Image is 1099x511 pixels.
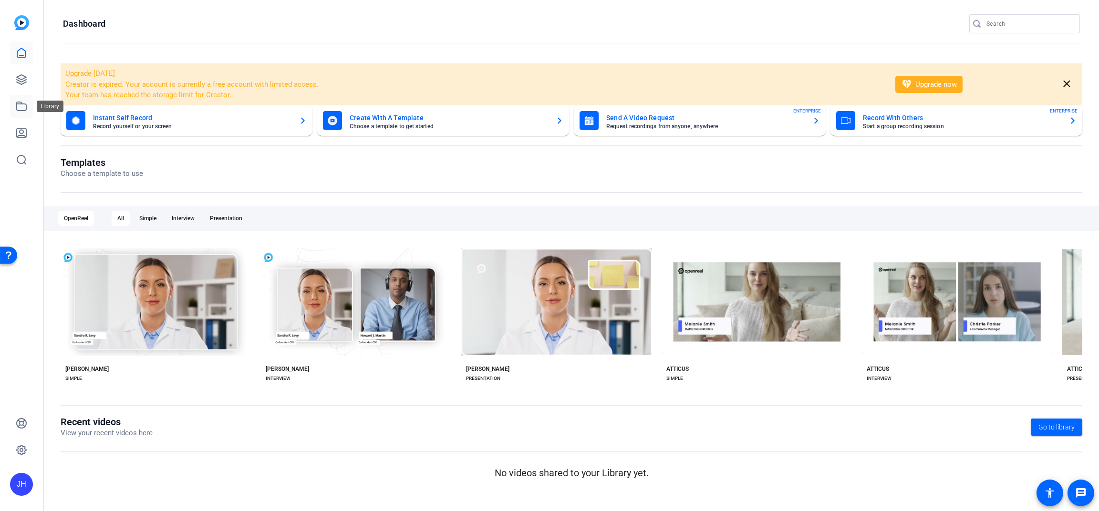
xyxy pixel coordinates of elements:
mat-card-subtitle: Request recordings from anyone, anywhere [606,123,805,129]
span: ENTERPRISE [793,107,821,114]
span: Upgrade [DATE] [65,69,115,78]
div: [PERSON_NAME] [466,365,509,373]
div: ATTICUS [666,365,689,373]
button: Upgrade now [895,76,963,93]
mat-icon: diamond [901,79,912,90]
input: Search [986,18,1072,30]
mat-card-title: Send A Video Request [606,112,805,123]
a: Go to library [1031,419,1082,436]
li: Creator is expired. Your account is currently a free account with limited access. [65,79,883,90]
mat-card-title: Instant Self Record [93,112,291,123]
div: [PERSON_NAME] [266,365,309,373]
img: blue-gradient.svg [14,15,29,30]
button: Record With OthersStart a group recording sessionENTERPRISE [830,105,1082,136]
div: OpenReel [58,211,94,226]
div: INTERVIEW [266,375,290,382]
li: Your team has reached the storage limit for Creator. [65,90,883,101]
h1: Recent videos [61,416,153,428]
span: ENTERPRISE [1050,107,1078,114]
div: All [112,211,130,226]
button: Instant Self RecordRecord yourself or your screen [61,105,312,136]
div: Library [37,101,63,112]
button: Create With A TemplateChoose a template to get started [317,105,569,136]
mat-card-title: Create With A Template [350,112,548,123]
mat-card-subtitle: Start a group recording session [863,123,1061,129]
mat-card-title: Record With Others [863,112,1061,123]
mat-card-subtitle: Choose a template to get started [350,123,548,129]
mat-card-subtitle: Record yourself or your screen [93,123,291,129]
div: SIMPLE [666,375,683,382]
div: Presentation [204,211,248,226]
div: ATTICUS [1067,365,1089,373]
h1: Dashboard [63,18,105,30]
mat-icon: accessibility [1044,487,1056,499]
button: Send A Video RequestRequest recordings from anyone, anywhereENTERPRISE [574,105,826,136]
div: PRESENTATION [466,375,500,382]
mat-icon: message [1075,487,1087,499]
div: SIMPLE [65,375,82,382]
div: [PERSON_NAME] [65,365,109,373]
mat-icon: close [1061,78,1073,90]
div: JH [10,473,33,496]
div: Interview [166,211,200,226]
div: INTERVIEW [867,375,892,382]
p: View your recent videos here [61,428,153,439]
div: ATTICUS [867,365,889,373]
p: Choose a template to use [61,168,143,179]
h1: Templates [61,157,143,168]
span: Go to library [1038,422,1075,432]
p: No videos shared to your Library yet. [61,466,1082,480]
div: Simple [134,211,162,226]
